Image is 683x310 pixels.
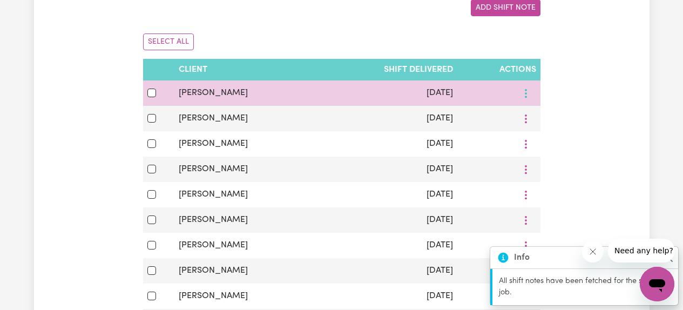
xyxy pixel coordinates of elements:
span: [PERSON_NAME] [179,190,248,199]
span: [PERSON_NAME] [179,139,248,148]
td: [DATE] [316,80,457,106]
iframe: Message from company [608,239,674,262]
td: [DATE] [316,157,457,182]
td: [DATE] [316,182,457,207]
th: Shift delivered [316,59,457,80]
span: Client [179,65,207,74]
span: [PERSON_NAME] [179,89,248,97]
span: [PERSON_NAME] [179,241,248,250]
th: Actions [457,59,540,80]
td: [DATE] [316,284,457,309]
button: More options [516,85,536,102]
span: [PERSON_NAME] [179,292,248,300]
button: More options [516,161,536,178]
iframe: Button to launch messaging window [640,267,674,301]
span: [PERSON_NAME] [179,114,248,123]
p: All shift notes have been fetched for the selected job. [499,275,672,299]
span: [PERSON_NAME] [179,266,248,275]
button: More options [516,186,536,203]
td: [DATE] [316,131,457,157]
td: [DATE] [316,207,457,233]
button: More options [516,110,536,127]
strong: Info [514,251,530,264]
td: [DATE] [316,233,457,258]
button: More options [516,136,536,152]
button: More options [516,237,536,254]
button: Select All [143,33,194,50]
button: More options [516,212,536,228]
iframe: Close message [582,241,604,262]
td: [DATE] [316,258,457,284]
span: [PERSON_NAME] [179,215,248,224]
span: [PERSON_NAME] [179,165,248,173]
td: [DATE] [316,106,457,131]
